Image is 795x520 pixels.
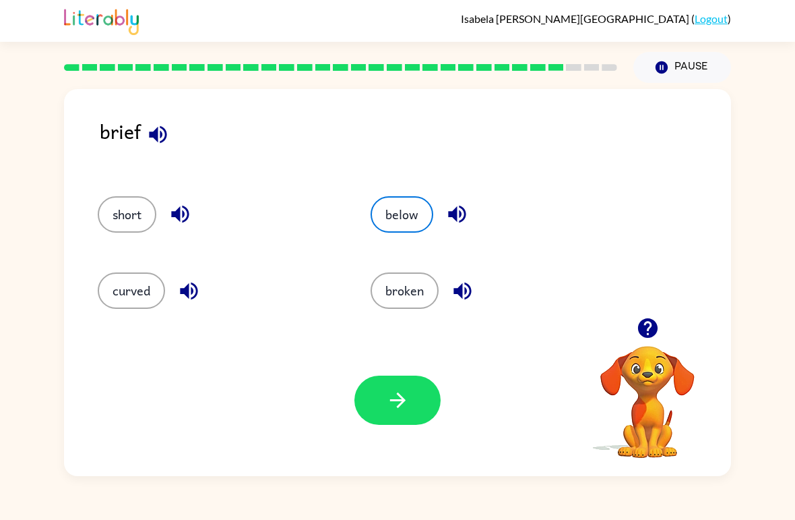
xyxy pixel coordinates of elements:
button: short [98,196,156,233]
img: Literably [64,5,139,35]
video: Your browser must support playing .mp4 files to use Literably. Please try using another browser. [580,325,715,460]
button: broken [371,272,439,309]
span: Isabela [PERSON_NAME][GEOGRAPHIC_DATA] [461,12,691,25]
div: brief [100,116,731,169]
div: ( ) [461,12,731,25]
button: below [371,196,433,233]
button: Pause [633,52,731,83]
a: Logout [695,12,728,25]
button: curved [98,272,165,309]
